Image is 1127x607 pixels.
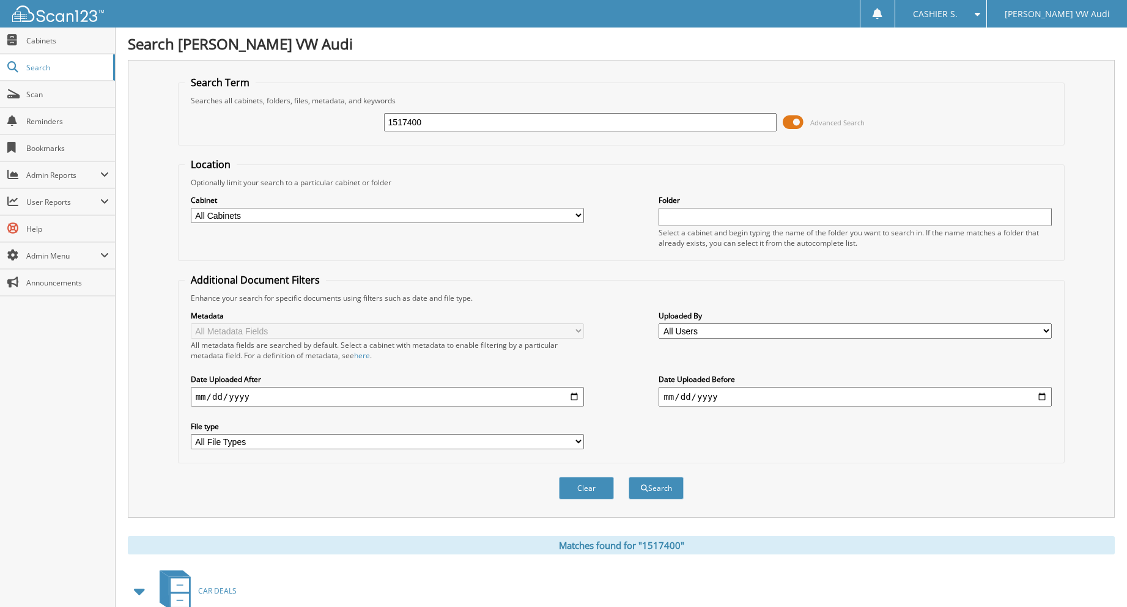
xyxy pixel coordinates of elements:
[659,387,1052,407] input: end
[185,177,1059,188] div: Optionally limit your search to a particular cabinet or folder
[185,76,256,89] legend: Search Term
[185,158,237,171] legend: Location
[810,118,865,127] span: Advanced Search
[185,293,1059,303] div: Enhance your search for specific documents using filters such as date and file type.
[26,251,100,261] span: Admin Menu
[26,170,100,180] span: Admin Reports
[26,278,109,288] span: Announcements
[191,374,584,384] label: Date Uploaded After
[659,374,1052,384] label: Date Uploaded Before
[559,477,614,499] button: Clear
[1005,10,1110,18] span: [PERSON_NAME] VW Audi
[26,224,109,234] span: Help
[913,10,958,18] span: CASHIER S.
[128,536,1115,554] div: Matches found for "1517400"
[26,89,109,100] span: Scan
[12,6,104,22] img: scan123-logo-white.svg
[191,387,584,407] input: start
[191,195,584,205] label: Cabinet
[191,311,584,321] label: Metadata
[629,477,684,499] button: Search
[659,311,1052,321] label: Uploaded By
[185,273,326,287] legend: Additional Document Filters
[191,340,584,361] div: All metadata fields are searched by default. Select a cabinet with metadata to enable filtering b...
[26,35,109,46] span: Cabinets
[128,34,1115,54] h1: Search [PERSON_NAME] VW Audi
[26,197,100,207] span: User Reports
[26,143,109,153] span: Bookmarks
[659,195,1052,205] label: Folder
[185,95,1059,106] div: Searches all cabinets, folders, files, metadata, and keywords
[659,227,1052,248] div: Select a cabinet and begin typing the name of the folder you want to search in. If the name match...
[26,62,107,73] span: Search
[198,586,237,596] span: CAR DEALS
[354,350,370,361] a: here
[26,116,109,127] span: Reminders
[191,421,584,432] label: File type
